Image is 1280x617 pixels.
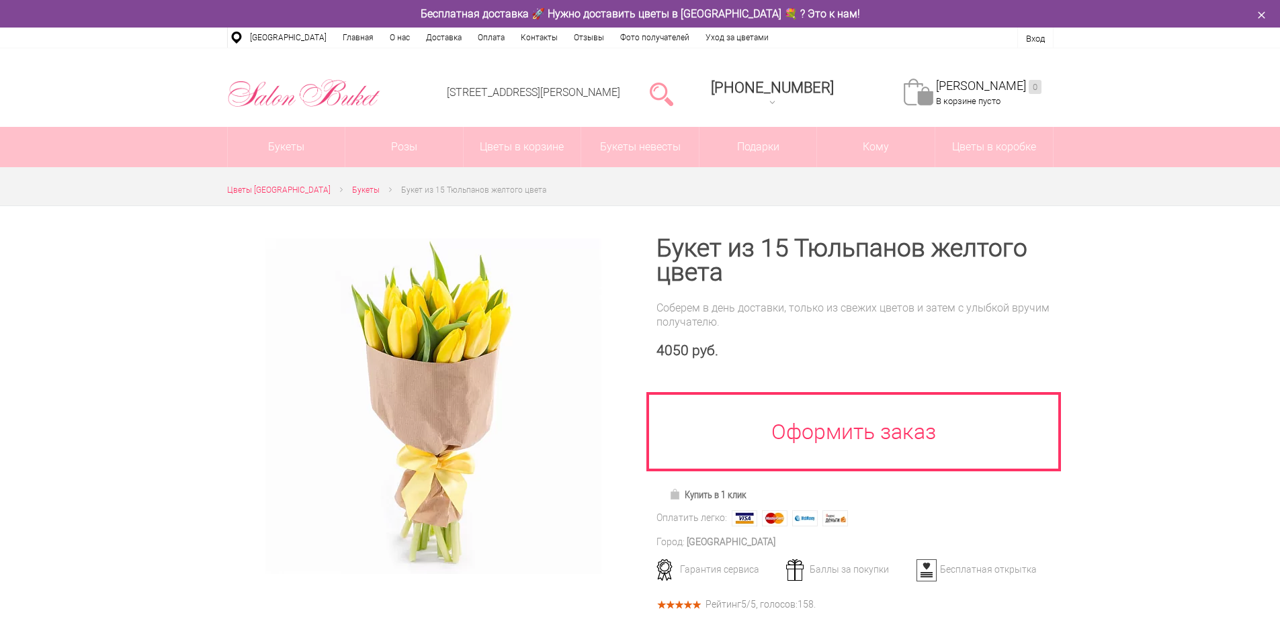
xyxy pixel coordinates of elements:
[382,28,418,48] a: О нас
[656,535,685,549] div: Город:
[227,185,331,195] span: Цветы [GEOGRAPHIC_DATA]
[656,511,727,525] div: Оплатить легко:
[646,392,1062,471] a: Оформить заказ
[352,185,380,195] span: Букеты
[335,28,382,48] a: Главная
[703,75,842,113] a: [PHONE_NUMBER]
[669,489,685,500] img: Купить в 1 клик
[217,7,1064,21] div: Бесплатная доставка 🚀 Нужно доставить цветы в [GEOGRAPHIC_DATA] 💐 ? Это к нам!
[464,127,581,167] a: Цветы в корзине
[711,79,834,96] div: [PHONE_NUMBER]
[345,127,463,167] a: Розы
[663,485,753,504] a: Купить в 1 клик
[447,86,620,99] a: [STREET_ADDRESS][PERSON_NAME]
[935,127,1053,167] a: Цветы в коробке
[228,127,345,167] a: Букеты
[741,599,746,610] span: 5
[352,183,380,197] a: Букеты
[656,342,1054,359] div: 4050 руб.
[1026,34,1045,44] a: Вход
[936,96,1000,106] span: В корзине пусто
[798,599,814,610] span: 158
[697,28,777,48] a: Уход за цветами
[656,301,1054,329] div: Соберем в день доставки, только из свежих цветов и затем с улыбкой вручим получателю.
[656,236,1054,285] h1: Букет из 15 Тюльпанов желтого цвета
[612,28,697,48] a: Фото получателей
[242,28,335,48] a: [GEOGRAPHIC_DATA]
[265,238,601,574] img: Букет из 15 Тюльпанов желтого цвета
[470,28,513,48] a: Оплата
[699,127,817,167] a: Подарки
[227,76,381,111] img: Цветы Нижний Новгород
[687,535,775,549] div: [GEOGRAPHIC_DATA]
[418,28,470,48] a: Доставка
[581,127,699,167] a: Букеты невесты
[912,563,1044,575] div: Бесплатная открытка
[652,563,784,575] div: Гарантия сервиса
[732,510,757,526] img: Visa
[227,183,331,197] a: Цветы [GEOGRAPHIC_DATA]
[401,185,546,195] span: Букет из 15 Тюльпанов желтого цвета
[706,601,816,608] div: Рейтинг /5, голосов: .
[822,510,848,526] img: Яндекс Деньги
[817,127,935,167] span: Кому
[1029,80,1041,94] ins: 0
[513,28,566,48] a: Контакты
[781,563,914,575] div: Баллы за покупки
[936,79,1041,94] a: [PERSON_NAME]
[792,510,818,526] img: Webmoney
[243,238,624,574] a: Увеличить
[762,510,787,526] img: MasterCard
[566,28,612,48] a: Отзывы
